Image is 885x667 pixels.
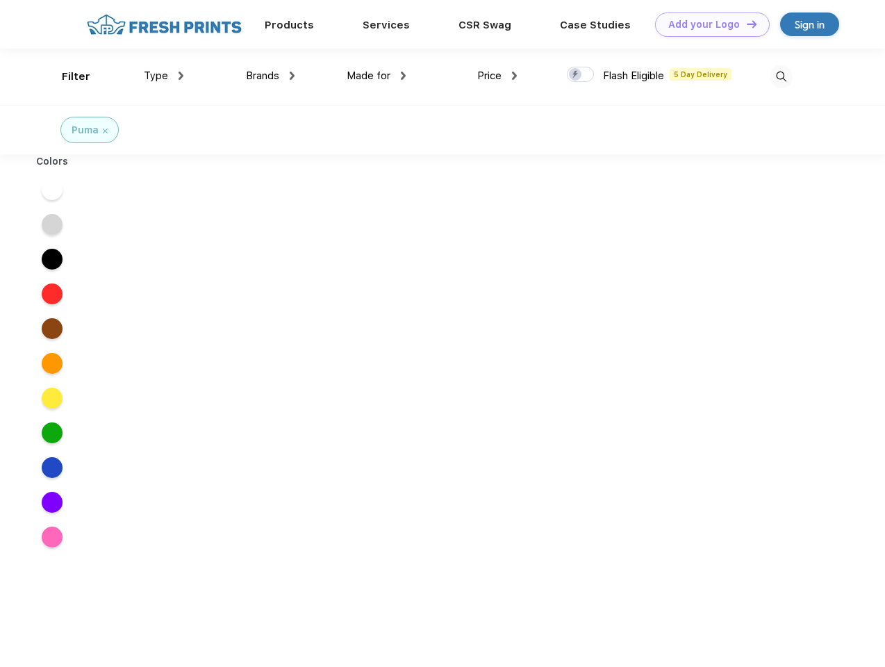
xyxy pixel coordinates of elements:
[770,65,793,88] img: desktop_search.svg
[144,69,168,82] span: Type
[512,72,517,80] img: dropdown.png
[668,19,740,31] div: Add your Logo
[179,72,183,80] img: dropdown.png
[795,17,825,33] div: Sign in
[458,19,511,31] a: CSR Swag
[290,72,295,80] img: dropdown.png
[347,69,390,82] span: Made for
[103,129,108,133] img: filter_cancel.svg
[83,13,246,37] img: fo%20logo%202.webp
[62,69,90,85] div: Filter
[670,68,731,81] span: 5 Day Delivery
[265,19,314,31] a: Products
[603,69,664,82] span: Flash Eligible
[477,69,502,82] span: Price
[26,154,79,169] div: Colors
[246,69,279,82] span: Brands
[363,19,410,31] a: Services
[747,20,756,28] img: DT
[780,13,839,36] a: Sign in
[72,123,99,138] div: Puma
[401,72,406,80] img: dropdown.png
